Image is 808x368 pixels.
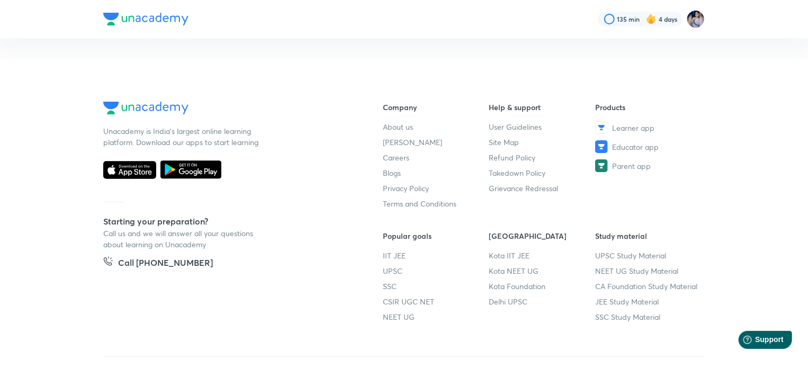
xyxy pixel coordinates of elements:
a: About us [383,121,489,132]
a: IIT JEE [383,250,489,261]
a: Company Logo [103,102,349,117]
a: Careers [383,152,489,163]
img: streak [646,14,657,24]
a: Takedown Policy [489,167,596,178]
span: Learner app [612,122,654,133]
a: Learner app [595,121,702,134]
a: NEET UG [383,311,489,322]
a: Grievance Redressal [489,183,596,194]
a: Privacy Policy [383,183,489,194]
span: Careers [383,152,409,163]
a: Refund Policy [489,152,596,163]
a: Call [PHONE_NUMBER] [103,256,213,271]
a: JEE Study Material [595,296,702,307]
span: Parent app [612,160,651,172]
a: UPSC [383,265,489,276]
a: Educator app [595,140,702,153]
a: Kota Foundation [489,281,596,292]
a: SSC [383,281,489,292]
h6: Help & support [489,102,596,113]
a: Blogs [383,167,489,178]
img: Tanya Gautam [687,10,705,28]
p: Call us and we will answer all your questions about learning on Unacademy [103,228,262,250]
a: UPSC Study Material [595,250,702,261]
a: Terms and Conditions [383,198,489,209]
img: Learner app [595,121,608,134]
a: CA Foundation Study Material [595,281,702,292]
h6: Company [383,102,489,113]
p: Unacademy is India’s largest online learning platform. Download our apps to start learning [103,125,262,148]
span: Educator app [612,141,659,152]
h6: Products [595,102,702,113]
a: Kota NEET UG [489,265,596,276]
h5: Starting your preparation? [103,215,349,228]
img: Educator app [595,140,608,153]
img: Company Logo [103,102,188,114]
a: User Guidelines [489,121,596,132]
h6: [GEOGRAPHIC_DATA] [489,230,596,241]
a: Kota IIT JEE [489,250,596,261]
a: SSC Study Material [595,311,702,322]
a: CSIR UGC NET [383,296,489,307]
h5: Call [PHONE_NUMBER] [118,256,213,271]
img: Parent app [595,159,608,172]
a: Site Map [489,137,596,148]
h6: Popular goals [383,230,489,241]
iframe: Help widget launcher [714,327,796,356]
h6: Study material [595,230,702,241]
a: NEET UG Study Material [595,265,702,276]
img: Company Logo [103,13,188,25]
a: Parent app [595,159,702,172]
a: Delhi UPSC [489,296,596,307]
a: [PERSON_NAME] [383,137,489,148]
